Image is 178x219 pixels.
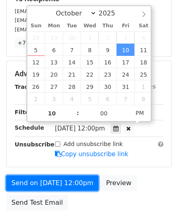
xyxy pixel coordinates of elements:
[15,124,44,131] strong: Schedule
[99,68,116,80] span: October 23, 2025
[129,105,151,121] span: Click to toggle
[27,56,45,68] span: October 12, 2025
[63,68,81,80] span: October 21, 2025
[15,17,105,23] small: [EMAIL_ADDRESS][DOMAIN_NAME]
[134,93,152,105] span: November 8, 2025
[99,80,116,93] span: October 30, 2025
[27,80,45,93] span: October 26, 2025
[116,56,134,68] span: October 17, 2025
[116,31,134,44] span: October 3, 2025
[116,93,134,105] span: November 7, 2025
[45,93,63,105] span: November 3, 2025
[134,31,152,44] span: October 4, 2025
[79,105,129,122] input: Minute
[81,80,99,93] span: October 29, 2025
[99,93,116,105] span: November 6, 2025
[97,9,126,17] input: Year
[116,80,134,93] span: October 31, 2025
[15,109,35,115] strong: Filters
[15,27,105,33] small: [EMAIL_ADDRESS][DOMAIN_NAME]
[137,180,178,219] iframe: Chat Widget
[15,8,105,14] small: [EMAIL_ADDRESS][DOMAIN_NAME]
[63,31,81,44] span: September 30, 2025
[134,44,152,56] span: October 11, 2025
[45,23,63,29] span: Mon
[27,31,45,44] span: September 28, 2025
[99,31,116,44] span: October 2, 2025
[77,105,79,121] span: :
[45,80,63,93] span: October 27, 2025
[6,175,99,191] a: Send on [DATE] 12:00pm
[64,140,123,148] label: Add unsubscribe link
[63,44,81,56] span: October 7, 2025
[81,68,99,80] span: October 22, 2025
[27,68,45,80] span: October 19, 2025
[99,23,116,29] span: Thu
[27,105,77,122] input: Hour
[116,23,134,29] span: Fri
[116,44,134,56] span: October 10, 2025
[27,93,45,105] span: November 2, 2025
[15,69,163,78] h5: Advanced
[45,31,63,44] span: September 29, 2025
[45,56,63,68] span: October 13, 2025
[81,56,99,68] span: October 15, 2025
[99,44,116,56] span: October 9, 2025
[45,68,63,80] span: October 20, 2025
[134,23,152,29] span: Sat
[134,80,152,93] span: November 1, 2025
[63,56,81,68] span: October 14, 2025
[116,68,134,80] span: October 24, 2025
[15,38,45,48] a: +7 more
[27,44,45,56] span: October 5, 2025
[27,23,45,29] span: Sun
[15,84,42,90] strong: Tracking
[45,44,63,56] span: October 6, 2025
[15,141,55,148] strong: Unsubscribe
[81,93,99,105] span: November 5, 2025
[134,68,152,80] span: October 25, 2025
[99,56,116,68] span: October 16, 2025
[63,93,81,105] span: November 4, 2025
[101,175,136,191] a: Preview
[134,56,152,68] span: October 18, 2025
[81,23,99,29] span: Wed
[6,195,68,210] a: Send Test Email
[55,150,128,158] a: Copy unsubscribe link
[81,31,99,44] span: October 1, 2025
[63,80,81,93] span: October 28, 2025
[81,44,99,56] span: October 8, 2025
[63,23,81,29] span: Tue
[55,125,105,132] span: [DATE] 12:00pm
